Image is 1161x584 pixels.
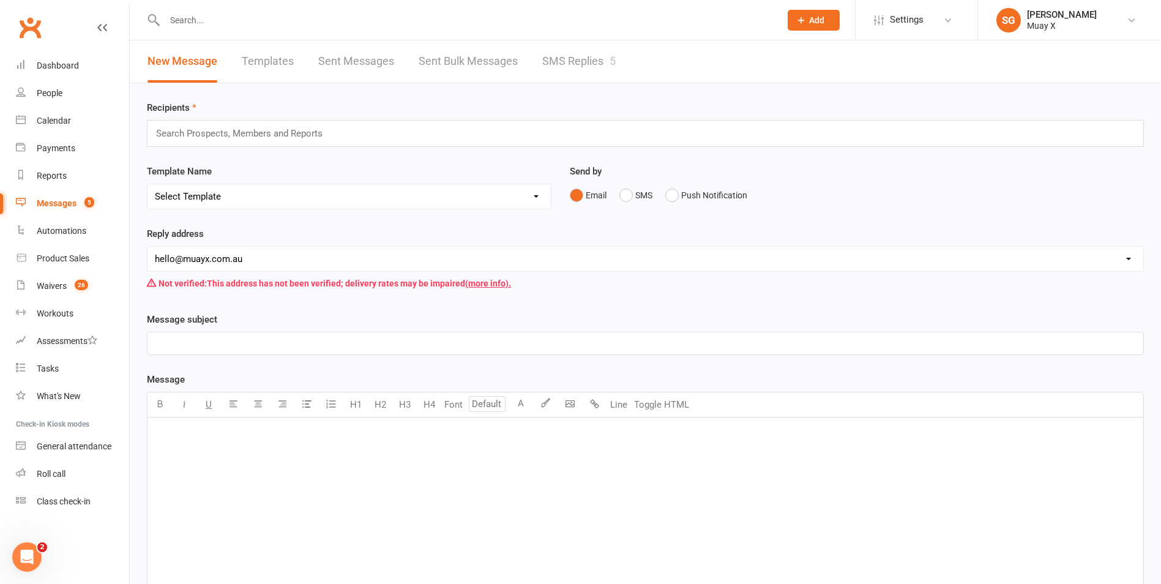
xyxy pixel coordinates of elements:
[392,392,417,417] button: H3
[37,441,111,451] div: General attendance
[37,469,65,479] div: Roll call
[16,460,129,488] a: Roll call
[37,391,81,401] div: What's New
[16,107,129,135] a: Calendar
[242,40,294,83] a: Templates
[37,88,62,98] div: People
[318,40,394,83] a: Sent Messages
[147,372,185,387] label: Message
[147,40,217,83] a: New Message
[37,336,97,346] div: Assessments
[469,396,506,412] input: Default
[37,198,77,208] div: Messages
[12,542,42,572] iframe: Intercom live chat
[37,143,75,153] div: Payments
[417,392,441,417] button: H4
[343,392,368,417] button: H1
[16,162,129,190] a: Reports
[16,190,129,217] a: Messages 5
[37,281,67,291] div: Waivers
[147,272,1144,295] div: This address has not been verified; delivery rates may be impaired
[147,226,204,241] label: Reply address
[16,52,129,80] a: Dashboard
[37,496,91,506] div: Class check-in
[607,392,631,417] button: Line
[1027,20,1097,31] div: Muay X
[16,355,129,383] a: Tasks
[368,392,392,417] button: H2
[509,392,533,417] button: A
[619,184,652,207] button: SMS
[890,6,924,34] span: Settings
[16,272,129,300] a: Waivers 26
[542,40,616,83] a: SMS Replies5
[159,279,207,288] strong: Not verified:
[37,171,67,181] div: Reports
[16,383,129,410] a: What's New
[465,279,511,288] a: (more info).
[570,164,602,179] label: Send by
[161,12,772,29] input: Search...
[37,253,89,263] div: Product Sales
[441,392,466,417] button: Font
[16,245,129,272] a: Product Sales
[788,10,840,31] button: Add
[84,197,94,208] span: 5
[206,399,212,410] span: U
[610,54,616,67] div: 5
[16,433,129,460] a: General attendance kiosk mode
[37,116,71,125] div: Calendar
[1027,9,1097,20] div: [PERSON_NAME]
[147,312,217,327] label: Message subject
[16,488,129,515] a: Class kiosk mode
[996,8,1021,32] div: SG
[37,542,47,552] span: 2
[419,40,518,83] a: Sent Bulk Messages
[15,12,45,43] a: Clubworx
[16,135,129,162] a: Payments
[75,280,88,290] span: 26
[147,100,196,115] label: Recipients
[16,217,129,245] a: Automations
[37,309,73,318] div: Workouts
[155,125,334,141] input: Search Prospects, Members and Reports
[16,300,129,328] a: Workouts
[37,61,79,70] div: Dashboard
[16,80,129,107] a: People
[37,226,86,236] div: Automations
[631,392,692,417] button: Toggle HTML
[147,164,212,179] label: Template Name
[665,184,747,207] button: Push Notification
[16,328,129,355] a: Assessments
[570,184,607,207] button: Email
[196,392,221,417] button: U
[37,364,59,373] div: Tasks
[809,15,824,25] span: Add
